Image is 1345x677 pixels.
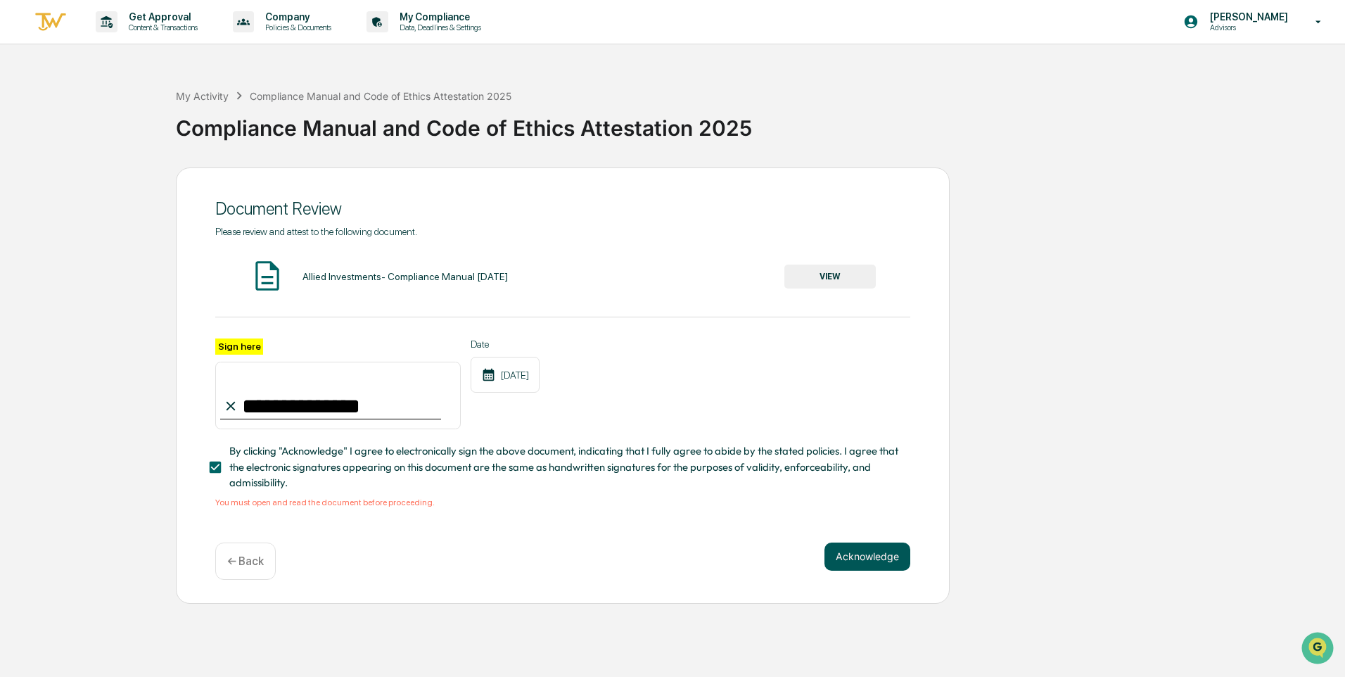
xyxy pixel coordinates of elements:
[48,108,231,122] div: Start new chat
[14,30,256,52] p: How can we help?
[1300,631,1338,669] iframe: Open customer support
[229,443,899,491] span: By clicking "Acknowledge" I agree to electronically sign the above document, indicating that I fu...
[254,11,338,23] p: Company
[14,179,25,190] div: 🖐️
[48,122,178,133] div: We're available if you need us!
[116,177,174,191] span: Attestations
[215,338,263,355] label: Sign here
[1199,11,1295,23] p: [PERSON_NAME]
[239,112,256,129] button: Start new chat
[176,90,229,102] div: My Activity
[784,265,876,289] button: VIEW
[471,357,540,393] div: [DATE]
[227,555,264,568] p: ← Back
[28,204,89,218] span: Data Lookup
[37,64,232,79] input: Clear
[8,172,96,197] a: 🖐️Preclearance
[254,23,338,32] p: Policies & Documents
[14,108,39,133] img: 1746055101610-c473b297-6a78-478c-a979-82029cc54cd1
[96,172,180,197] a: 🗄️Attestations
[117,11,205,23] p: Get Approval
[215,198,910,219] div: Document Review
[102,179,113,190] div: 🗄️
[215,226,417,237] span: Please review and attest to the following document.
[176,104,1338,141] div: Compliance Manual and Code of Ethics Attestation 2025
[824,543,910,571] button: Acknowledge
[34,11,68,34] img: logo
[215,498,910,507] div: You must open and read the document before proceeding.
[117,23,205,32] p: Content & Transactions
[302,271,508,282] div: Allied Investments- Compliance Manual [DATE]
[471,338,540,350] label: Date
[99,238,170,249] a: Powered byPylon
[388,23,488,32] p: Data, Deadlines & Settings
[14,205,25,217] div: 🔎
[250,258,285,293] img: Document Icon
[250,90,511,102] div: Compliance Manual and Code of Ethics Attestation 2025
[140,239,170,249] span: Pylon
[28,177,91,191] span: Preclearance
[388,11,488,23] p: My Compliance
[8,198,94,224] a: 🔎Data Lookup
[1199,23,1295,32] p: Advisors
